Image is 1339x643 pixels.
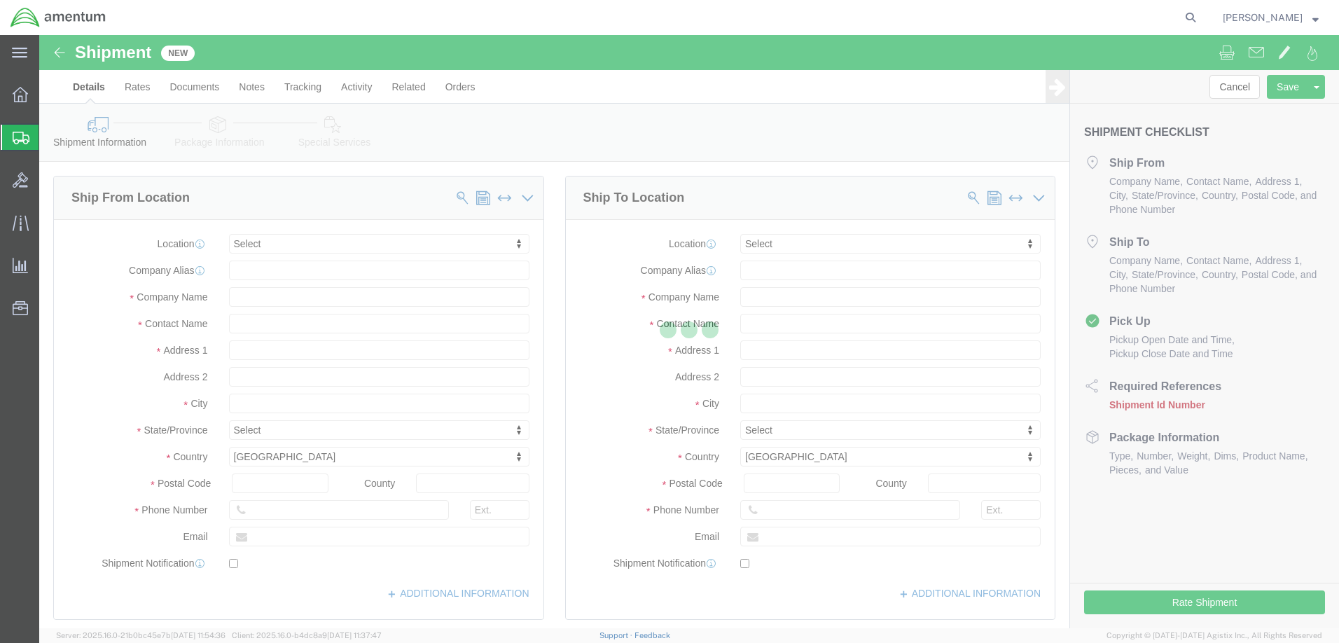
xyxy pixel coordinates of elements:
span: Tiffany Orthaus [1223,10,1303,25]
span: Server: 2025.16.0-21b0bc45e7b [56,631,226,639]
span: Client: 2025.16.0-b4dc8a9 [232,631,382,639]
span: Copyright © [DATE]-[DATE] Agistix Inc., All Rights Reserved [1106,630,1322,642]
span: [DATE] 11:37:47 [327,631,382,639]
a: Support [599,631,634,639]
span: [DATE] 11:54:36 [171,631,226,639]
button: [PERSON_NAME] [1222,9,1319,26]
a: Feedback [634,631,670,639]
img: logo [10,7,106,28]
